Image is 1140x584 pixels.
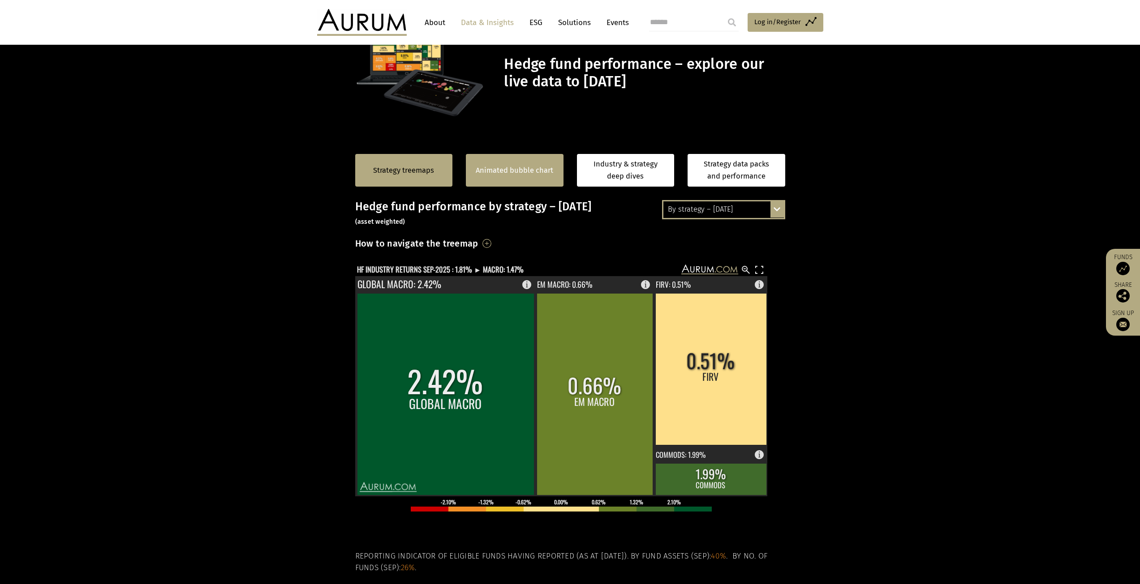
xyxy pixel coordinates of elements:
[401,563,415,572] span: 26%
[317,9,407,36] img: Aurum
[1110,253,1136,275] a: Funds
[355,218,405,226] small: (asset weighted)
[577,154,675,187] a: Industry & strategy deep dives
[420,14,450,31] a: About
[456,14,518,31] a: Data & Insights
[355,236,478,251] h3: How to navigate the treemap
[554,14,595,31] a: Solutions
[504,55,783,90] h1: Hedge fund performance – explore our live data to [DATE]
[1116,262,1130,275] img: Access Funds
[1116,318,1130,331] img: Sign up to our newsletter
[748,13,823,32] a: Log in/Register
[525,14,547,31] a: ESG
[711,551,726,561] span: 40%
[754,17,801,27] span: Log in/Register
[602,14,629,31] a: Events
[1116,289,1130,303] img: Share this post
[373,165,434,176] a: Strategy treemaps
[663,201,784,217] div: By strategy – [DATE]
[1110,282,1136,303] div: Share
[723,13,741,31] input: Submit
[1110,309,1136,331] a: Sign up
[355,550,785,574] h5: Reporting indicator of eligible funds having reported (as at [DATE]). By fund assets (Sep): . By ...
[355,200,785,227] h3: Hedge fund performance by strategy – [DATE]
[688,154,785,187] a: Strategy data packs and performance
[476,165,553,176] a: Animated bubble chart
